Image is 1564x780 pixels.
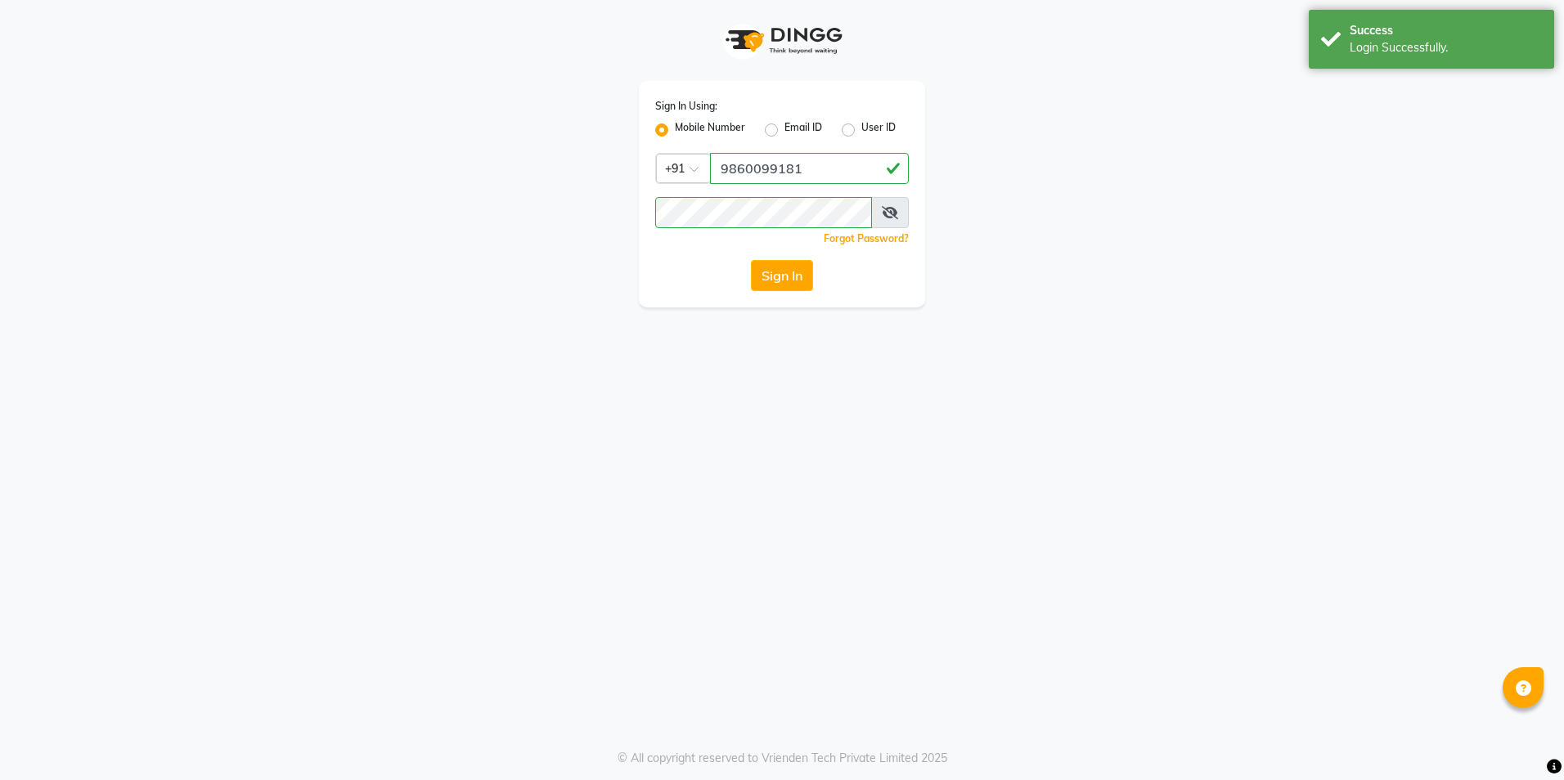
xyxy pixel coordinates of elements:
button: Sign In [751,260,813,291]
label: User ID [861,120,896,140]
a: Forgot Password? [824,232,909,244]
label: Mobile Number [675,120,745,140]
div: Success [1350,22,1542,39]
input: Username [655,197,872,228]
input: Username [710,153,909,184]
label: Email ID [784,120,822,140]
label: Sign In Using: [655,99,717,114]
div: Login Successfully. [1350,39,1542,56]
img: logo1.svg [717,16,847,65]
